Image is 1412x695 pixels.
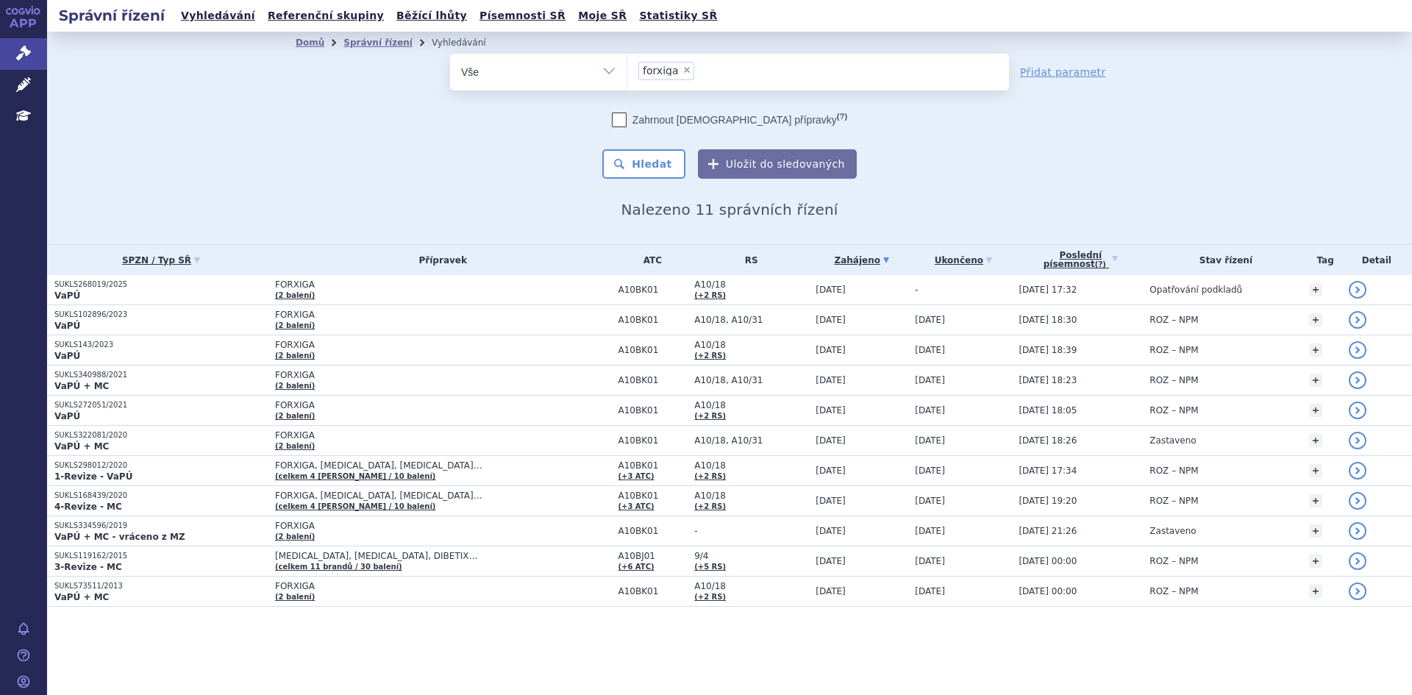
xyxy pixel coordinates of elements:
p: SUKLS168439/2020 [54,491,268,501]
a: (+2 RS) [694,412,726,420]
span: [DATE] [915,466,945,476]
a: Zahájeno [816,250,908,271]
a: + [1309,434,1322,447]
a: detail [1349,552,1366,570]
span: A10BK01 [618,526,687,536]
p: SUKLS102896/2023 [54,310,268,320]
a: SPZN / Typ SŘ [54,250,268,271]
span: [DATE] [816,345,846,355]
span: A10/18 [694,400,808,410]
span: [DATE] [915,435,945,446]
span: [DATE] 19:20 [1019,496,1077,506]
p: SUKLS298012/2020 [54,460,268,471]
span: [DATE] [915,496,945,506]
a: + [1309,283,1322,296]
span: 9/4 [694,551,808,561]
span: [DATE] 00:00 [1019,586,1077,596]
span: FORXIGA [275,400,610,410]
span: FORXIGA [275,310,610,320]
span: ROZ – NPM [1149,375,1198,385]
span: [MEDICAL_DATA], [MEDICAL_DATA], DIBETIX… [275,551,610,561]
span: ROZ – NPM [1149,315,1198,325]
span: [DATE] [816,526,846,536]
p: SUKLS340988/2021 [54,370,268,380]
span: [DATE] [915,345,945,355]
span: A10/18, A10/31 [694,315,808,325]
p: SUKLS322081/2020 [54,430,268,441]
span: A10/18 [694,581,808,591]
a: (2 balení) [275,291,315,299]
h2: Správní řízení [47,5,176,26]
span: [DATE] [915,586,945,596]
a: detail [1349,281,1366,299]
a: detail [1349,432,1366,449]
span: FORXIGA [275,279,610,290]
label: Zahrnout [DEMOGRAPHIC_DATA] přípravky [612,113,847,127]
span: FORXIGA [275,581,610,591]
strong: VaPÚ [54,351,80,361]
span: [DATE] 18:30 [1019,315,1077,325]
a: (+2 RS) [694,502,726,510]
th: RS [687,245,808,275]
span: [DATE] [816,496,846,506]
span: ROZ – NPM [1149,466,1198,476]
a: (+2 RS) [694,472,726,480]
span: FORXIGA, [MEDICAL_DATA], [MEDICAL_DATA]… [275,460,610,471]
a: (+2 RS) [694,352,726,360]
span: [DATE] [816,405,846,416]
a: + [1309,524,1322,538]
span: [DATE] 18:23 [1019,375,1077,385]
a: + [1309,464,1322,477]
th: Tag [1302,245,1341,275]
span: Zastaveno [1149,435,1196,446]
a: (+6 ATC) [618,563,654,571]
span: [DATE] 18:26 [1019,435,1077,446]
a: (celkem 11 brandů / 30 balení) [275,563,402,571]
a: (celkem 4 [PERSON_NAME] / 10 balení) [275,502,435,510]
th: Přípravek [268,245,610,275]
span: [DATE] [816,285,846,295]
strong: 4-Revize - MC [54,502,122,512]
span: A10/18, A10/31 [694,435,808,446]
span: A10BJ01 [618,551,687,561]
abbr: (?) [837,112,847,121]
a: (+5 RS) [694,563,726,571]
span: [DATE] [915,556,945,566]
a: (+2 RS) [694,593,726,601]
span: ROZ – NPM [1149,586,1198,596]
a: + [1309,374,1322,387]
span: A10BK01 [618,460,687,471]
span: ROZ – NPM [1149,405,1198,416]
strong: VaPÚ + MC [54,381,109,391]
a: + [1309,343,1322,357]
span: × [682,65,691,74]
span: [DATE] 18:39 [1019,345,1077,355]
a: + [1309,494,1322,507]
span: Zastaveno [1149,526,1196,536]
p: SUKLS272051/2021 [54,400,268,410]
span: - [915,285,918,295]
span: [DATE] [915,405,945,416]
strong: VaPÚ [54,321,80,331]
span: A10BK01 [618,491,687,501]
strong: VaPÚ [54,291,80,301]
span: forxiga [643,65,679,76]
p: SUKLS334596/2019 [54,521,268,531]
th: Detail [1341,245,1412,275]
span: [DATE] [816,466,846,476]
a: (2 balení) [275,593,315,601]
li: Vyhledávání [432,32,505,54]
a: detail [1349,371,1366,389]
a: Běžící lhůty [392,6,471,26]
span: [DATE] 17:34 [1019,466,1077,476]
a: + [1309,585,1322,598]
strong: VaPÚ [54,411,80,421]
span: ROZ – NPM [1149,345,1198,355]
span: A10/18 [694,460,808,471]
a: (2 balení) [275,352,315,360]
a: detail [1349,492,1366,510]
a: detail [1349,341,1366,359]
p: SUKLS143/2023 [54,340,268,350]
a: (+2 RS) [694,291,726,299]
span: FORXIGA, [MEDICAL_DATA], [MEDICAL_DATA]… [275,491,610,501]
